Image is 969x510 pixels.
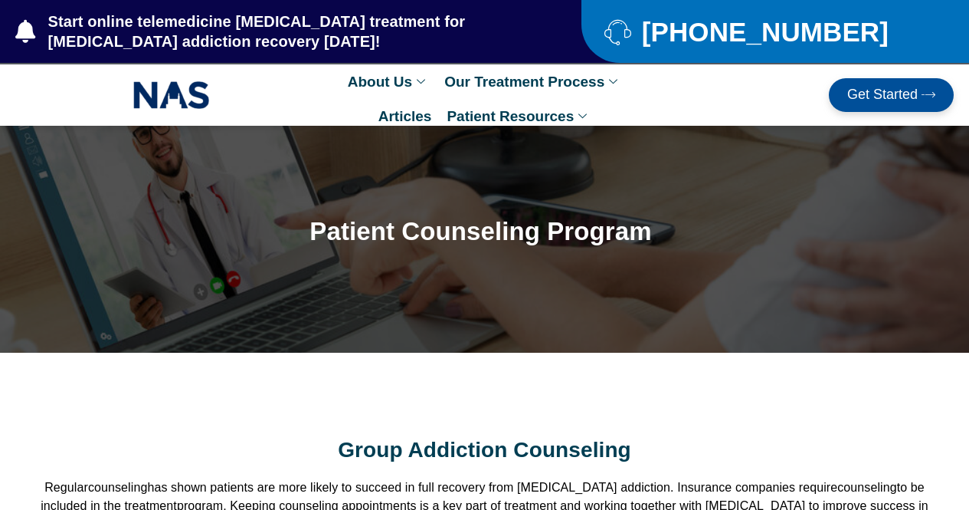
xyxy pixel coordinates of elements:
a: [PHONE_NUMBER] [604,18,931,45]
span: [PHONE_NUMBER] [638,22,889,41]
span: counseling [88,481,148,494]
span: Start online telemedicine [MEDICAL_DATA] treatment for [MEDICAL_DATA] addiction recovery [DATE]! [44,12,521,51]
a: Articles [371,99,440,133]
a: Patient Resources [439,99,598,133]
a: Our Treatment Process [437,64,629,99]
a: About Us [340,64,437,99]
h2: Group Addiction Counseling [31,437,938,463]
span: Get Started [847,87,918,103]
span: counseling [837,481,897,494]
a: Get Started [829,78,954,112]
a: Start online telemedicine [MEDICAL_DATA] treatment for [MEDICAL_DATA] addiction recovery [DATE]! [15,12,520,51]
img: NAS_email_signature-removebg-preview.png [133,77,210,113]
h1: Patient Counseling Program [78,218,883,245]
